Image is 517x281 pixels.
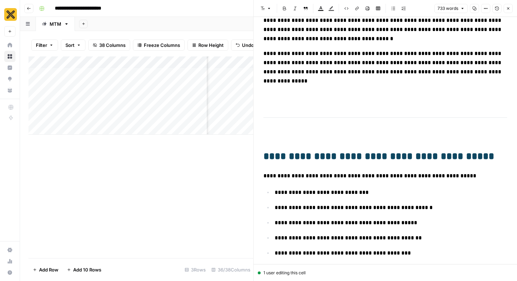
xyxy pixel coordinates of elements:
a: Home [4,39,15,51]
button: Freeze Columns [133,39,185,51]
a: Insights [4,62,15,73]
img: CookUnity Logo [4,8,17,21]
button: Undo [231,39,258,51]
div: 1 user editing this cell [258,270,513,276]
span: Freeze Columns [144,42,180,49]
button: Add Row [28,264,63,275]
button: Filter [31,39,58,51]
span: Filter [36,42,47,49]
a: Browse [4,51,15,62]
button: Row Height [187,39,228,51]
button: Workspace: CookUnity [4,6,15,23]
a: Settings [4,244,15,256]
a: Your Data [4,85,15,96]
a: Opportunities [4,73,15,85]
span: Undo [242,42,254,49]
button: Add 10 Rows [63,264,106,275]
span: Add 10 Rows [73,266,101,273]
button: Help + Support [4,267,15,278]
div: MTM [50,20,61,28]
div: 36/38 Columns [209,264,253,275]
span: Sort [65,42,75,49]
div: 3 Rows [182,264,209,275]
button: 38 Columns [88,39,130,51]
span: Add Row [39,266,58,273]
span: 38 Columns [99,42,126,49]
a: Usage [4,256,15,267]
span: Row Height [198,42,224,49]
a: MTM [36,17,75,31]
button: Sort [61,39,85,51]
span: 733 words [438,5,458,12]
button: 733 words [434,4,468,13]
